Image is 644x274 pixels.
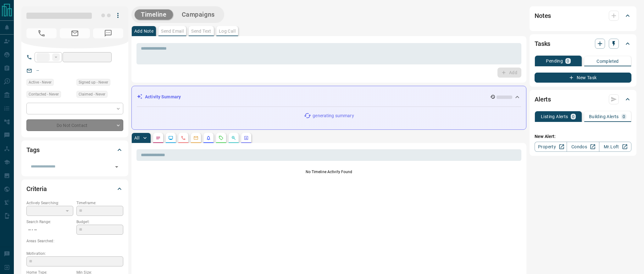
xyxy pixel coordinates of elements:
svg: Listing Alerts [206,135,211,140]
a: Property [535,142,567,152]
span: Contacted - Never [29,91,59,97]
div: Alerts [535,92,631,107]
span: Claimed - Never [79,91,105,97]
p: Areas Searched: [26,238,123,244]
button: Timeline [135,9,173,20]
p: Completed [597,59,619,63]
button: New Task [535,73,631,83]
div: Notes [535,8,631,23]
p: Activity Summary [145,94,181,100]
p: 0 [567,59,569,63]
span: No Number [93,28,123,38]
p: Budget: [76,219,123,225]
svg: Notes [156,135,161,140]
svg: Lead Browsing Activity [168,135,173,140]
p: Building Alerts [589,114,619,119]
h2: Tasks [535,39,550,49]
p: All [134,136,139,140]
p: 0 [623,114,625,119]
p: -- - -- [26,225,73,235]
h2: Criteria [26,184,47,194]
p: Timeframe: [76,200,123,206]
svg: Requests [219,135,224,140]
p: generating summary [313,112,354,119]
svg: Agent Actions [244,135,249,140]
p: Actively Searching: [26,200,73,206]
p: No Timeline Activity Found [136,169,521,175]
p: Search Range: [26,219,73,225]
span: No Email [60,28,90,38]
p: Listing Alerts [541,114,568,119]
svg: Calls [181,135,186,140]
button: Open [112,162,121,171]
span: Active - Never [29,79,52,85]
p: New Alert: [535,133,631,140]
div: Tasks [535,36,631,51]
svg: Opportunities [231,135,236,140]
div: Activity Summary [137,91,521,103]
button: Campaigns [175,9,221,20]
span: Signed up - Never [79,79,108,85]
svg: Emails [193,135,198,140]
div: Do Not Contact [26,119,123,131]
p: Pending [546,59,563,63]
h2: Notes [535,11,551,21]
span: No Number [26,28,57,38]
a: Mr.Loft [599,142,631,152]
a: -- [36,68,39,73]
p: Motivation: [26,251,123,256]
p: 0 [572,114,575,119]
p: Add Note [134,29,153,33]
a: Condos [567,142,599,152]
div: Tags [26,142,123,157]
h2: Tags [26,145,39,155]
h2: Alerts [535,94,551,104]
div: Criteria [26,181,123,196]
